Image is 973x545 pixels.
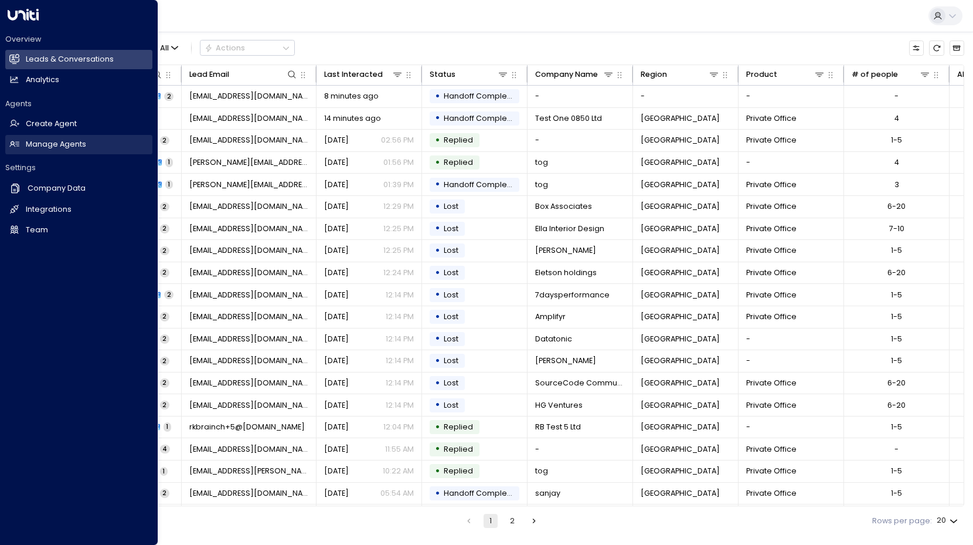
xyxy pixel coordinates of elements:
span: 2 [160,401,169,409]
span: 2 [160,136,169,145]
span: charlie.home+robert@gmail.com [189,466,309,476]
span: tog [535,466,548,476]
div: Company Name [535,68,615,81]
button: Customize [909,40,924,55]
button: page 1 [484,514,498,528]
span: 7daysperformance [535,290,610,300]
h2: Team [26,225,48,236]
div: 6-20 [887,268,906,278]
td: - [739,152,844,174]
div: 20 [937,513,960,529]
span: nicolab+3@theofficegroup.com [189,400,309,411]
div: • [435,87,440,106]
span: Private Office [746,268,797,278]
span: Test One 0850 Ltd [535,113,602,124]
p: 12:14 PM [386,356,414,366]
span: tog [535,157,548,168]
span: London [641,422,720,432]
div: • [435,109,440,127]
span: 1 [165,180,173,189]
span: Yesterday [324,268,349,278]
span: London [641,201,720,212]
span: Lost [444,400,458,410]
span: charlilucy@aol.com [189,91,309,101]
div: 6-20 [887,201,906,212]
span: Lost [444,312,458,321]
span: ranjit.brainch+4@theofficegroup.com [189,245,309,256]
a: Analytics [5,70,152,90]
span: London [641,245,720,256]
div: - [894,91,899,101]
a: Create Agent [5,114,152,134]
button: Archived Leads [950,40,964,55]
span: nicolab+2@theofficegroup.com [189,378,309,388]
span: Box Associates [535,201,592,212]
span: Yesterday [324,224,349,234]
span: rkbrainch+5@live.co.uk [189,422,305,432]
span: Yesterday [324,444,349,455]
button: Go to next page [527,514,541,528]
span: 1 [164,422,171,431]
span: Eletson holdings [535,268,597,278]
span: ranjit.brainch+5@theofficegroup.com [189,268,309,278]
div: 1-5 [891,245,902,256]
div: • [435,330,440,348]
nav: pagination navigation [461,514,541,528]
span: All [160,44,169,52]
span: 2 [164,92,173,101]
span: Private Office [746,444,797,455]
td: - [739,86,844,107]
p: 12:29 PM [383,201,414,212]
div: • [435,219,440,238]
div: 1-5 [891,135,902,145]
span: Private Office [746,113,797,124]
p: 12:04 PM [383,422,414,432]
h2: Leads & Conversations [26,54,114,65]
div: Last Interacted [324,68,404,81]
div: Button group with a nested menu [200,40,295,56]
span: Yesterday [324,290,349,300]
span: Lost [444,334,458,344]
span: robert.nogueral+3@gmail.com [189,157,309,168]
span: London [641,157,720,168]
span: Replied [444,444,473,454]
span: Datatonic [535,334,572,344]
span: nicolab+5@theofficegroup.com [189,356,309,366]
span: Private Office [746,400,797,411]
div: • [435,242,440,260]
span: London [641,180,720,190]
span: London [641,400,720,411]
p: 12:14 PM [386,334,414,344]
span: London [641,312,720,322]
span: Yesterday [324,157,349,168]
div: • [435,286,440,304]
span: Yesterday [324,466,349,476]
td: - [739,417,844,438]
td: - [528,438,633,460]
h2: Analytics [26,75,59,86]
div: Lead Email [189,68,298,81]
div: • [435,308,440,326]
span: London [641,224,720,234]
span: London [641,488,720,499]
span: Cambridge [641,334,720,344]
span: nicolab+4@theofficegroup.com [189,312,309,322]
div: Lead Email [189,68,229,81]
span: Lost [444,224,458,233]
span: London [641,444,720,455]
span: tog [535,180,548,190]
span: Ella Interior Design [535,224,604,234]
span: London [641,356,720,366]
div: 1-5 [891,466,902,476]
span: Private Office [746,378,797,388]
span: Replied [444,422,473,432]
span: 2 [160,202,169,211]
span: Lost [444,356,458,365]
div: • [435,131,440,150]
td: - [739,329,844,350]
p: 12:25 PM [383,224,414,234]
span: London [641,113,720,124]
span: Yesterday [324,334,349,344]
label: Rows per page: [872,516,932,527]
h2: Integrations [26,204,72,215]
